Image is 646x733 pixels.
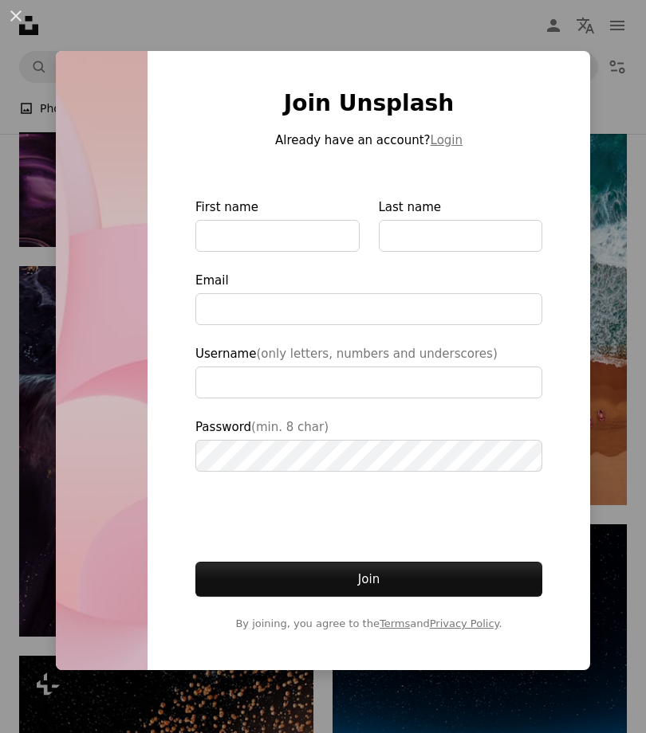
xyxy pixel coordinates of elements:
[251,420,329,434] span: (min. 8 char)
[195,131,542,150] p: Already have an account?
[195,417,542,472] label: Password
[195,344,542,398] label: Username
[256,347,497,361] span: (only letters, numbers and underscores)
[379,220,543,252] input: Last name
[195,293,542,325] input: Email
[195,198,360,252] label: First name
[195,220,360,252] input: First name
[195,366,542,398] input: Username(only letters, numbers and underscores)
[380,617,410,629] a: Terms
[56,51,148,670] img: premium_photo-1671650123234-85096b81babe
[195,562,542,597] button: Join
[431,131,463,150] button: Login
[430,617,499,629] a: Privacy Policy
[379,198,543,252] label: Last name
[195,271,542,325] label: Email
[195,440,542,472] input: Password(min. 8 char)
[195,616,542,632] span: By joining, you agree to the and .
[195,89,542,118] h1: Join Unsplash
